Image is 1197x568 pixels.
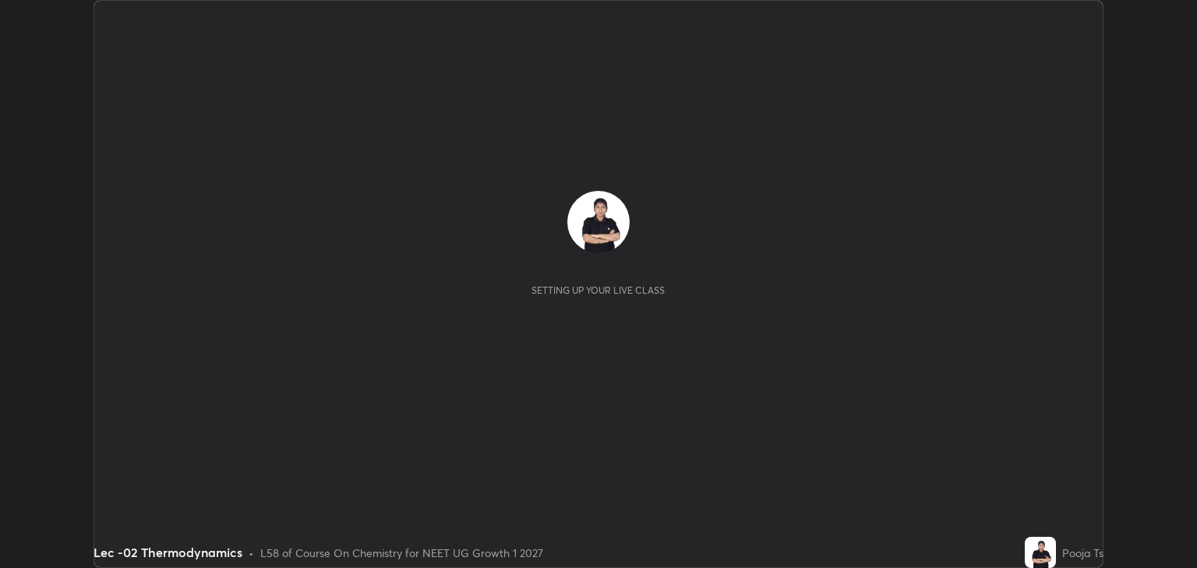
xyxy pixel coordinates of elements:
div: • [249,545,254,561]
div: L58 of Course On Chemistry for NEET UG Growth 1 2027 [260,545,543,561]
div: Lec -02 Thermodynamics [94,543,242,562]
div: Setting up your live class [531,284,665,296]
img: 72d189469a4d4c36b4c638edf2063a7f.jpg [1025,537,1056,568]
div: Pooja Ts [1062,545,1103,561]
img: 72d189469a4d4c36b4c638edf2063a7f.jpg [567,191,630,253]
